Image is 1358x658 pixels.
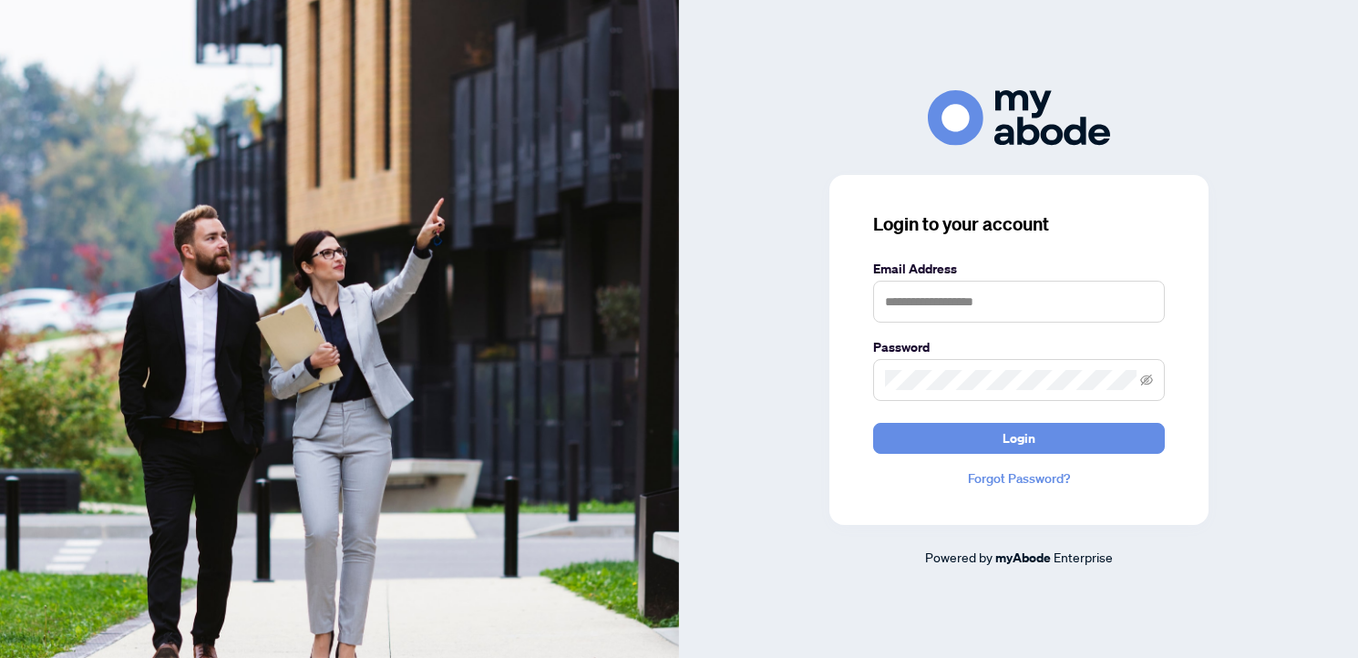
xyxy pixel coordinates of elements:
img: ma-logo [928,90,1110,146]
h3: Login to your account [873,211,1165,237]
span: Enterprise [1054,549,1113,565]
label: Password [873,337,1165,357]
label: Email Address [873,259,1165,279]
a: Forgot Password? [873,468,1165,488]
button: Login [873,423,1165,454]
span: Powered by [925,549,993,565]
a: myAbode [995,548,1051,568]
span: eye-invisible [1140,374,1153,386]
span: Login [1003,424,1035,453]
